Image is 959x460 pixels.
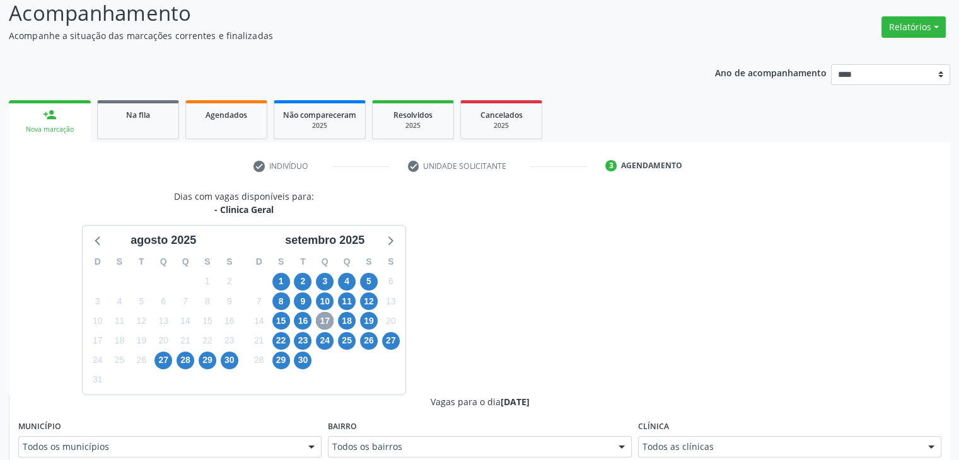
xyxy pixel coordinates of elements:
[328,417,357,437] label: Bairro
[358,252,380,272] div: S
[111,352,129,369] span: segunda-feira, 25 de agosto de 2025
[272,312,290,330] span: segunda-feira, 15 de setembro de 2025
[248,252,270,272] div: D
[154,312,172,330] span: quarta-feira, 13 de agosto de 2025
[382,312,400,330] span: sábado, 20 de setembro de 2025
[174,203,314,216] div: - Clinica Geral
[480,110,523,120] span: Cancelados
[18,417,61,437] label: Município
[360,332,378,350] span: sexta-feira, 26 de setembro de 2025
[126,110,150,120] span: Na fila
[89,292,107,310] span: domingo, 3 de agosto de 2025
[221,352,238,369] span: sábado, 30 de agosto de 2025
[294,292,311,310] span: terça-feira, 9 de setembro de 2025
[272,352,290,369] span: segunda-feira, 29 de setembro de 2025
[199,292,216,310] span: sexta-feira, 8 de agosto de 2025
[89,332,107,350] span: domingo, 17 de agosto de 2025
[336,252,358,272] div: Q
[174,190,314,216] div: Dias com vagas disponíveis para:
[316,292,334,310] span: quarta-feira, 10 de setembro de 2025
[715,64,827,80] p: Ano de acompanhamento
[250,292,268,310] span: domingo, 7 de setembro de 2025
[621,160,682,171] div: Agendamento
[316,273,334,290] span: quarta-feira, 3 de setembro de 2025
[125,232,201,249] div: agosto 2025
[250,312,268,330] span: domingo, 14 de setembro de 2025
[294,312,311,330] span: terça-feira, 16 de setembro de 2025
[272,292,290,310] span: segunda-feira, 8 de setembro de 2025
[294,273,311,290] span: terça-feira, 2 de setembro de 2025
[86,252,108,272] div: D
[108,252,131,272] div: S
[199,312,216,330] span: sexta-feira, 15 de agosto de 2025
[382,332,400,350] span: sábado, 27 de setembro de 2025
[270,252,292,272] div: S
[132,312,150,330] span: terça-feira, 12 de agosto de 2025
[199,332,216,350] span: sexta-feira, 22 de agosto de 2025
[221,292,238,310] span: sábado, 9 de agosto de 2025
[272,332,290,350] span: segunda-feira, 22 de setembro de 2025
[283,121,356,130] div: 2025
[221,273,238,290] span: sábado, 2 de agosto de 2025
[23,440,296,453] span: Todos os municípios
[111,332,129,350] span: segunda-feira, 18 de agosto de 2025
[221,312,238,330] span: sábado, 16 de agosto de 2025
[154,352,172,369] span: quarta-feira, 27 de agosto de 2025
[177,352,194,369] span: quinta-feira, 28 de agosto de 2025
[153,252,175,272] div: Q
[218,252,240,272] div: S
[314,252,336,272] div: Q
[111,292,129,310] span: segunda-feira, 4 de agosto de 2025
[283,110,356,120] span: Não compareceram
[470,121,533,130] div: 2025
[338,312,356,330] span: quinta-feira, 18 de setembro de 2025
[177,332,194,350] span: quinta-feira, 21 de agosto de 2025
[382,292,400,310] span: sábado, 13 de setembro de 2025
[111,312,129,330] span: segunda-feira, 11 de agosto de 2025
[89,312,107,330] span: domingo, 10 de agosto de 2025
[132,292,150,310] span: terça-feira, 5 de agosto de 2025
[18,125,82,134] div: Nova marcação
[360,292,378,310] span: sexta-feira, 12 de setembro de 2025
[380,252,402,272] div: S
[338,332,356,350] span: quinta-feira, 25 de setembro de 2025
[177,312,194,330] span: quinta-feira, 14 de agosto de 2025
[338,292,356,310] span: quinta-feira, 11 de setembro de 2025
[393,110,433,120] span: Resolvidos
[272,273,290,290] span: segunda-feira, 1 de setembro de 2025
[43,108,57,122] div: person_add
[332,440,605,453] span: Todos os bairros
[9,29,668,42] p: Acompanhe a situação das marcações correntes e finalizadas
[316,312,334,330] span: quarta-feira, 17 de setembro de 2025
[294,352,311,369] span: terça-feira, 30 de setembro de 2025
[132,332,150,350] span: terça-feira, 19 de agosto de 2025
[280,232,369,249] div: setembro 2025
[292,252,314,272] div: T
[154,292,172,310] span: quarta-feira, 6 de agosto de 2025
[177,292,194,310] span: quinta-feira, 7 de agosto de 2025
[638,417,669,437] label: Clínica
[360,273,378,290] span: sexta-feira, 5 de setembro de 2025
[89,352,107,369] span: domingo, 24 de agosto de 2025
[199,273,216,290] span: sexta-feira, 1 de agosto de 2025
[250,332,268,350] span: domingo, 21 de setembro de 2025
[175,252,197,272] div: Q
[642,440,915,453] span: Todos as clínicas
[881,16,946,38] button: Relatórios
[294,332,311,350] span: terça-feira, 23 de setembro de 2025
[316,332,334,350] span: quarta-feira, 24 de setembro de 2025
[605,160,617,171] div: 3
[89,371,107,389] span: domingo, 31 de agosto de 2025
[131,252,153,272] div: T
[197,252,219,272] div: S
[18,395,941,408] div: Vagas para o dia
[221,332,238,350] span: sábado, 23 de agosto de 2025
[132,352,150,369] span: terça-feira, 26 de agosto de 2025
[250,352,268,369] span: domingo, 28 de setembro de 2025
[338,273,356,290] span: quinta-feira, 4 de setembro de 2025
[360,312,378,330] span: sexta-feira, 19 de setembro de 2025
[206,110,247,120] span: Agendados
[501,396,530,408] span: [DATE]
[382,273,400,290] span: sábado, 6 de setembro de 2025
[154,332,172,350] span: quarta-feira, 20 de agosto de 2025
